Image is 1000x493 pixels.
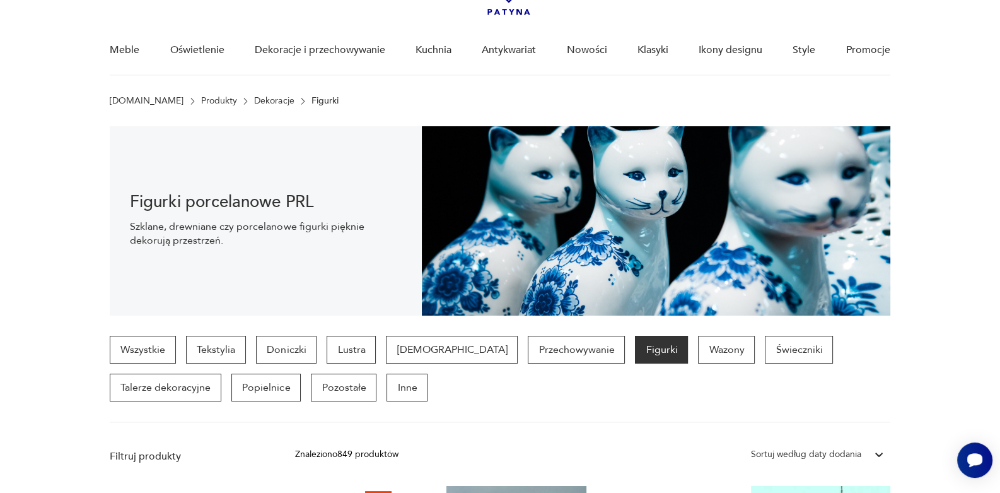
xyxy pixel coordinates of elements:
a: Talerze dekoracyjne [110,374,221,401]
a: Wazony [698,336,755,364]
a: Doniczki [256,336,317,364]
h1: Figurki porcelanowe PRL [130,194,402,210]
a: Wszystkie [110,336,176,364]
a: Przechowywanie [528,336,625,364]
a: Nowości [567,26,607,74]
a: Produkty [201,96,237,106]
a: Figurki [635,336,688,364]
iframe: Smartsupp widget button [957,443,992,478]
p: Filtruj produkty [110,449,264,463]
a: Lustra [327,336,376,364]
a: Dekoracje [254,96,294,106]
a: Świeczniki [765,336,833,364]
p: Figurki [311,96,339,106]
a: [DEMOGRAPHIC_DATA] [386,336,518,364]
p: Szklane, drewniane czy porcelanowe figurki pięknie dekorują przestrzeń. [130,220,402,247]
a: [DOMAIN_NAME] [110,96,183,106]
a: Ikony designu [699,26,762,74]
a: Oświetlenie [170,26,224,74]
a: Promocje [846,26,890,74]
a: Pozostałe [311,374,376,401]
a: Tekstylia [186,336,246,364]
div: Znaleziono 849 produktów [294,448,398,461]
a: Meble [110,26,139,74]
img: Figurki vintage [422,126,890,316]
a: Antykwariat [482,26,536,74]
a: Klasyki [637,26,668,74]
a: Inne [387,374,427,401]
a: Dekoracje i przechowywanie [255,26,385,74]
a: Popielnice [231,374,301,401]
a: Style [793,26,815,74]
div: Sortuj według daty dodania [751,448,861,461]
a: Kuchnia [416,26,451,74]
